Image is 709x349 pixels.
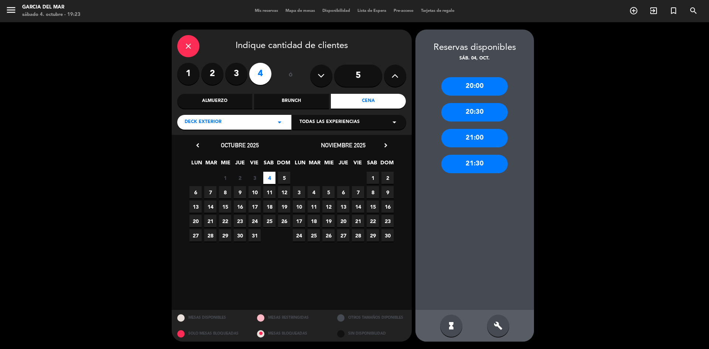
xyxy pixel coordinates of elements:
[367,201,379,213] span: 15
[367,172,379,184] span: 1
[294,158,306,171] span: LUN
[629,6,638,15] i: add_circle_outline
[366,158,378,171] span: SAB
[234,186,246,198] span: 9
[447,321,456,330] i: hourglass_full
[381,172,394,184] span: 2
[381,186,394,198] span: 9
[219,215,231,227] span: 22
[249,215,261,227] span: 24
[279,63,303,89] div: ó
[194,141,202,149] i: chevron_left
[204,201,216,213] span: 14
[234,172,246,184] span: 2
[293,215,305,227] span: 17
[299,119,360,126] span: Todas las experiencias
[263,201,275,213] span: 18
[249,63,271,85] label: 4
[669,6,678,15] i: turned_in_not
[337,215,349,227] span: 20
[204,215,216,227] span: 21
[251,9,282,13] span: Mis reservas
[184,42,193,51] i: close
[22,4,81,11] div: Garcia del Mar
[275,118,284,127] i: arrow_drop_down
[248,158,260,171] span: VIE
[381,229,394,242] span: 30
[417,9,458,13] span: Tarjetas de regalo
[415,41,534,55] div: Reservas disponibles
[441,77,508,96] div: 20:00
[689,6,698,15] i: search
[649,6,658,15] i: exit_to_app
[204,229,216,242] span: 28
[249,229,261,242] span: 31
[367,215,379,227] span: 22
[177,35,406,57] div: Indique cantidad de clientes
[177,63,199,85] label: 1
[337,186,349,198] span: 6
[278,186,290,198] span: 12
[189,186,202,198] span: 6
[205,158,217,171] span: MAR
[308,229,320,242] span: 25
[352,201,364,213] span: 14
[177,94,252,109] div: Almuerzo
[323,158,335,171] span: MIE
[293,201,305,213] span: 10
[249,186,261,198] span: 10
[322,186,335,198] span: 5
[319,9,354,13] span: Disponibilidad
[219,172,231,184] span: 1
[277,158,289,171] span: DOM
[234,201,246,213] span: 16
[201,63,223,85] label: 2
[263,172,275,184] span: 4
[278,201,290,213] span: 19
[219,186,231,198] span: 8
[6,4,17,18] button: menu
[282,9,319,13] span: Mapa de mesas
[278,172,290,184] span: 5
[251,310,332,326] div: MESAS RESTRINGIDAS
[382,141,390,149] i: chevron_right
[381,201,394,213] span: 16
[441,129,508,147] div: 21:00
[204,186,216,198] span: 7
[381,215,394,227] span: 23
[390,118,399,127] i: arrow_drop_down
[189,215,202,227] span: 20
[172,326,252,342] div: SOLO MESAS BLOQUEADAS
[321,141,366,149] span: noviembre 2025
[189,201,202,213] span: 13
[219,229,231,242] span: 29
[332,310,412,326] div: OTROS TAMAÑOS DIPONIBLES
[263,215,275,227] span: 25
[234,229,246,242] span: 30
[352,186,364,198] span: 7
[322,215,335,227] span: 19
[332,326,412,342] div: SIN DISPONIBILIDAD
[249,201,261,213] span: 17
[219,201,231,213] span: 15
[22,11,81,18] div: sábado 4. octubre - 19:23
[441,155,508,173] div: 21:30
[308,201,320,213] span: 11
[354,9,390,13] span: Lista de Espera
[172,310,252,326] div: MESAS DISPONIBLES
[337,158,349,171] span: JUE
[249,172,261,184] span: 3
[221,141,259,149] span: octubre 2025
[293,186,305,198] span: 3
[352,229,364,242] span: 28
[278,215,290,227] span: 26
[367,186,379,198] span: 8
[293,229,305,242] span: 24
[352,158,364,171] span: VIE
[185,119,222,126] span: Deck Exterior
[308,186,320,198] span: 4
[367,229,379,242] span: 29
[219,158,232,171] span: MIE
[234,158,246,171] span: JUE
[494,321,503,330] i: build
